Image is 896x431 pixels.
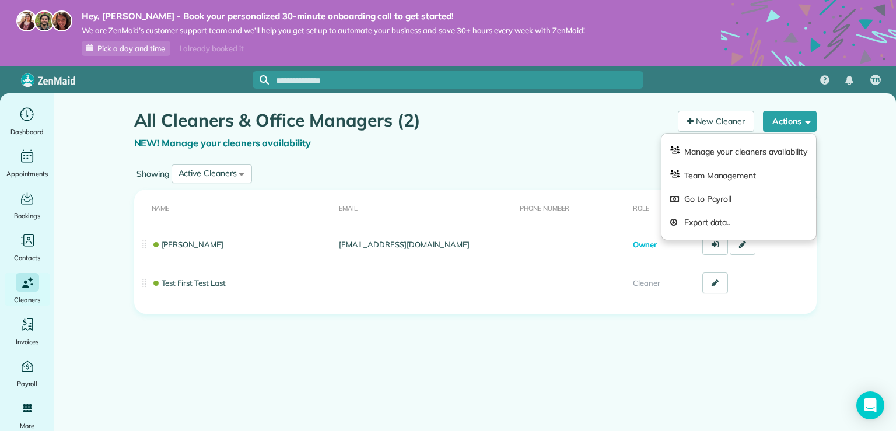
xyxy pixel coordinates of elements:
a: Payroll [5,357,50,390]
img: jorge-587dff0eeaa6aab1f244e6dc62b8924c3b6ad411094392a53c71c6c4a576187d.jpg [34,10,55,31]
button: Actions [763,111,817,132]
div: Notifications [837,68,862,93]
th: Name [134,190,334,225]
a: Invoices [5,315,50,348]
a: Team Management [661,163,816,187]
a: NEW! Manage your cleaners availability [134,137,311,149]
a: Contacts [5,231,50,264]
th: Phone number [515,190,628,225]
a: Appointments [5,147,50,180]
a: Pick a day and time [82,41,170,56]
th: Role [628,190,698,225]
span: Payroll [17,378,38,390]
a: Manage your cleaners availability [661,139,816,163]
span: Invoices [16,336,39,348]
a: Test First Test Last [152,278,226,288]
div: Active Cleaners [178,167,237,180]
div: I already booked it [173,41,250,56]
span: Appointments [6,168,48,180]
span: Bookings [14,210,41,222]
img: maria-72a9807cf96188c08ef61303f053569d2e2a8a1cde33d635c8a3ac13582a053d.jpg [16,10,37,31]
td: [EMAIL_ADDRESS][DOMAIN_NAME] [334,225,515,264]
span: Owner [633,240,657,249]
strong: Hey, [PERSON_NAME] - Book your personalized 30-minute onboarding call to get started! [82,10,585,22]
span: Contacts [14,252,40,264]
a: Bookings [5,189,50,222]
h1: All Cleaners & Office Managers (2) [134,111,670,130]
label: Showing [134,168,171,180]
img: michelle-19f622bdf1676172e81f8f8fba1fb50e276960ebfe0243fe18214015130c80e4.jpg [51,10,72,31]
a: Go to Payroll [661,187,816,211]
span: We are ZenMaid’s customer support team and we’ll help you get set up to automate your business an... [82,26,585,36]
svg: Focus search [260,75,269,85]
a: Export data.. [661,211,816,234]
th: Email [334,190,515,225]
span: TB [871,76,880,85]
span: Pick a day and time [97,44,165,53]
nav: Main [811,66,896,93]
a: New Cleaner [678,111,754,132]
a: Dashboard [5,105,50,138]
a: Cleaners [5,273,50,306]
button: Focus search [253,75,269,85]
div: Open Intercom Messenger [856,391,884,419]
span: Cleaners [14,294,40,306]
span: Dashboard [10,126,44,138]
span: Cleaner [633,278,660,288]
a: [PERSON_NAME] [152,240,224,249]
